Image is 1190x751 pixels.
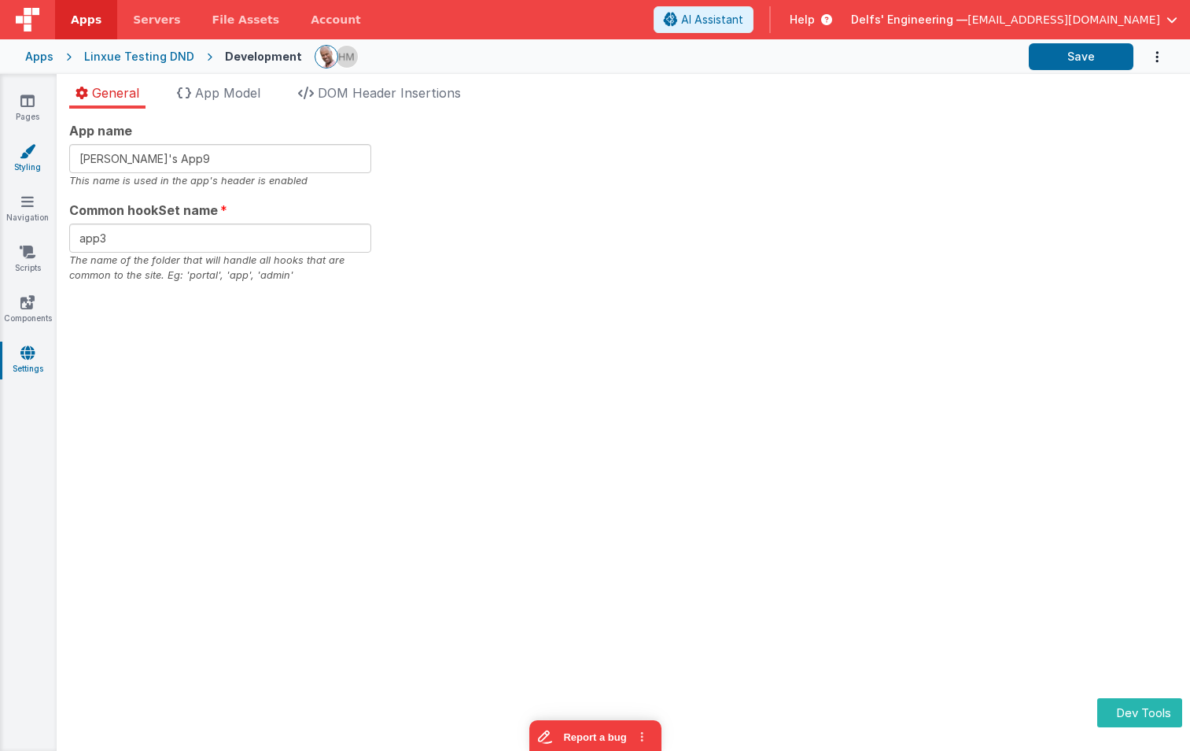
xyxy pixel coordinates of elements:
[69,173,371,188] div: This name is used in the app's header is enabled
[71,12,101,28] span: Apps
[318,85,461,101] span: DOM Header Insertions
[336,46,358,68] img: 1b65a3e5e498230d1b9478315fee565b
[92,85,139,101] span: General
[315,46,337,68] img: 11ac31fe5dc3d0eff3fbbbf7b26fa6e1
[681,12,743,28] span: AI Assistant
[654,6,753,33] button: AI Assistant
[1133,41,1165,73] button: Options
[84,49,194,65] div: Linxue Testing DND
[1029,43,1133,70] button: Save
[790,12,815,28] span: Help
[851,12,967,28] span: Delfs' Engineering —
[25,49,53,65] div: Apps
[212,12,280,28] span: File Assets
[69,201,218,220] span: Common hookSet name
[1097,698,1182,727] button: Dev Tools
[133,12,180,28] span: Servers
[69,253,371,283] div: The name of the folder that will handle all hooks that are common to the site. Eg: 'portal', 'app...
[851,12,1177,28] button: Delfs' Engineering — [EMAIL_ADDRESS][DOMAIN_NAME]
[967,12,1160,28] span: [EMAIL_ADDRESS][DOMAIN_NAME]
[195,85,260,101] span: App Model
[69,121,132,140] span: App name
[225,49,302,65] div: Development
